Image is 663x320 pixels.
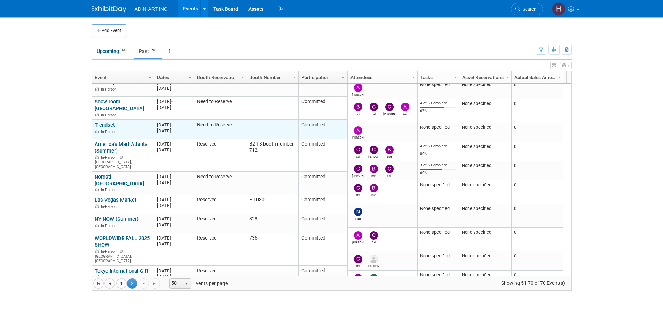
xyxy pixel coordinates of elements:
span: In-Person [101,224,119,228]
td: 0 [511,271,563,294]
td: 0 [511,228,563,251]
span: Column Settings [505,75,510,80]
td: Committed [298,266,347,289]
td: Committed [298,78,347,97]
span: In-Person [101,155,119,160]
div: 4 of 6 Complete [420,101,456,106]
img: Ben Petersen [354,274,362,282]
span: Column Settings [411,75,416,80]
a: Asset Reservations [462,71,507,83]
a: Go to the first page [93,278,104,289]
img: Avi Pisarevsky [401,103,409,111]
td: Committed [298,172,347,195]
img: Ben Petersen [370,165,378,173]
div: Natt Pisarevsky [352,216,364,220]
a: Column Settings [410,71,417,82]
td: Need to Reserve [194,97,246,120]
div: Alan Mozes [352,135,364,139]
img: In-Person Event [95,224,99,227]
td: E-1030 [246,195,298,214]
span: None specified [462,272,491,278]
div: [DATE] [157,85,191,91]
span: Showing 51-70 of 70 Event(s) [495,278,571,288]
div: Carol Salmon [368,154,380,158]
a: Las Vegas Market [95,197,136,203]
td: 0 [511,99,563,123]
span: In-Person [101,130,119,134]
a: Tasks [420,71,455,83]
td: Need to Reserve [194,120,246,139]
div: 67% [420,109,456,114]
img: Natt Pisarevsky [354,208,362,216]
div: None specified [420,253,456,259]
div: None specified [420,206,456,211]
td: Need to Reserve [194,78,246,97]
div: Ben Petersen [352,111,364,116]
span: - [171,174,173,179]
div: [DATE] [157,141,191,147]
a: Column Settings [451,71,459,82]
td: 0 [511,142,563,161]
td: Reserved [194,266,246,289]
div: Cal Doroftei [352,154,364,158]
img: In-Person Event [95,155,99,159]
a: Column Settings [186,71,194,82]
div: [DATE] [157,197,191,203]
img: Alan Mozes [354,84,362,92]
div: [DATE] [157,174,191,180]
span: - [171,216,173,221]
div: [DATE] [157,222,191,228]
img: Ben Petersen [354,103,362,111]
img: In-Person Event [95,249,99,253]
a: Dates [157,71,189,83]
span: Column Settings [452,75,458,80]
img: ExhibitDay [92,6,126,13]
span: - [171,141,173,147]
a: Search [511,3,543,15]
img: Cal Doroftei [370,231,378,240]
span: None specified [462,182,491,187]
img: Cal Doroftei [370,103,378,111]
td: 0 [511,204,563,228]
a: Column Settings [146,71,154,82]
span: None specified [462,229,491,235]
span: - [171,99,173,104]
div: [DATE] [157,122,191,128]
img: In-Person Event [95,188,99,191]
a: Column Settings [238,71,246,82]
span: None specified [462,125,491,130]
span: Column Settings [187,75,193,80]
span: 70 [149,48,157,53]
td: 0 [511,251,563,271]
td: 828 [246,214,298,233]
td: Committed [298,120,347,139]
div: None specified [420,125,456,130]
div: Carol Salmon [352,173,364,178]
span: 50 [170,279,182,288]
div: Eric Pisarevsky [368,263,380,268]
span: None specified [462,82,491,87]
a: Nordstil - [GEOGRAPHIC_DATA] [95,174,144,187]
span: - [171,235,173,241]
span: Column Settings [557,75,562,80]
img: In-Person Event [95,204,99,208]
span: AD-N-ART INC [135,6,167,12]
img: In-Person Event [95,113,99,116]
td: Committed [298,139,347,172]
a: Booth Reservation Status [197,71,242,83]
a: Column Settings [339,71,347,82]
a: Column Settings [504,71,511,82]
span: Column Settings [292,75,297,80]
span: Go to the next page [141,281,147,287]
span: - [171,197,173,202]
div: 60% [420,171,456,175]
div: Cal Doroftei [368,111,380,116]
button: Add Event [92,24,126,37]
a: Upcoming13 [92,45,132,58]
div: 3 of 5 Complete [420,163,456,168]
img: Eric Pisarevsky [370,255,378,263]
div: None specified [420,229,456,235]
td: Reserved [194,195,246,214]
div: [DATE] [157,147,191,153]
div: [DATE] [157,268,191,274]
